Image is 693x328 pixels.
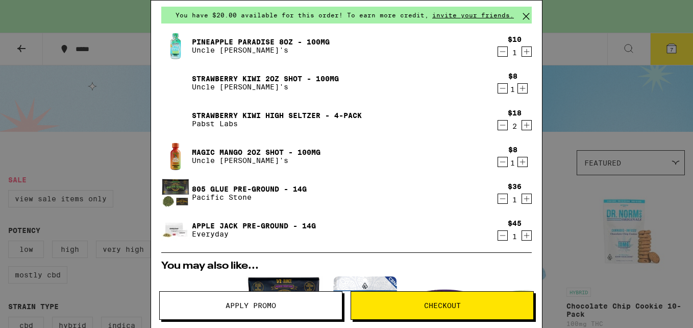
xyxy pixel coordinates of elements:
[498,46,508,57] button: Decrement
[498,157,508,167] button: Decrement
[508,35,522,43] div: $10
[508,219,522,227] div: $45
[192,156,320,165] p: Uncle [PERSON_NAME]'s
[192,120,362,128] p: Pabst Labs
[161,68,190,97] img: Strawberry Kiwi 2oz Shot - 100mg
[192,148,320,156] a: Magic Mango 2oz Shot - 100mg
[159,291,342,320] button: Apply Promo
[161,105,190,134] img: Strawberry Kiwi High Seltzer - 4-Pack
[161,216,190,244] img: Apple Jack Pre-Ground - 14g
[192,83,339,91] p: Uncle [PERSON_NAME]'s
[161,261,532,271] h2: You may also like...
[508,159,517,167] div: 1
[508,122,522,130] div: 2
[522,194,532,204] button: Increment
[424,302,461,309] span: Checkout
[192,185,307,193] a: 805 Glue Pre-Ground - 14g
[508,196,522,204] div: 1
[192,38,330,46] a: Pineapple Paradise 8oz - 100mg
[192,230,316,238] p: Everyday
[522,230,532,241] button: Increment
[517,83,528,93] button: Increment
[522,120,532,130] button: Increment
[351,291,534,320] button: Checkout
[161,179,190,207] img: 805 Glue Pre-Ground - 14g
[508,109,522,117] div: $18
[517,157,528,167] button: Increment
[161,7,532,24] div: You have $20.00 available for this order! To earn more credit,invite your friends.
[508,72,517,80] div: $8
[498,120,508,130] button: Decrement
[498,194,508,204] button: Decrement
[508,85,517,93] div: 1
[522,46,532,57] button: Increment
[508,182,522,191] div: $36
[429,12,517,18] span: invite your friends.
[226,302,276,309] span: Apply Promo
[498,83,508,93] button: Decrement
[192,46,330,54] p: Uncle [PERSON_NAME]'s
[161,32,190,60] img: Pineapple Paradise 8oz - 100mg
[176,12,429,18] span: You have $20.00 available for this order! To earn more credit,
[192,111,362,120] a: Strawberry Kiwi High Seltzer - 4-Pack
[192,75,339,83] a: Strawberry Kiwi 2oz Shot - 100mg
[192,193,307,201] p: Pacific Stone
[508,146,517,154] div: $8
[6,7,73,15] span: Hi. Need any help?
[192,222,316,230] a: Apple Jack Pre-Ground - 14g
[508,232,522,241] div: 1
[508,49,522,57] div: 1
[498,230,508,241] button: Decrement
[161,142,190,171] img: Magic Mango 2oz Shot - 100mg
